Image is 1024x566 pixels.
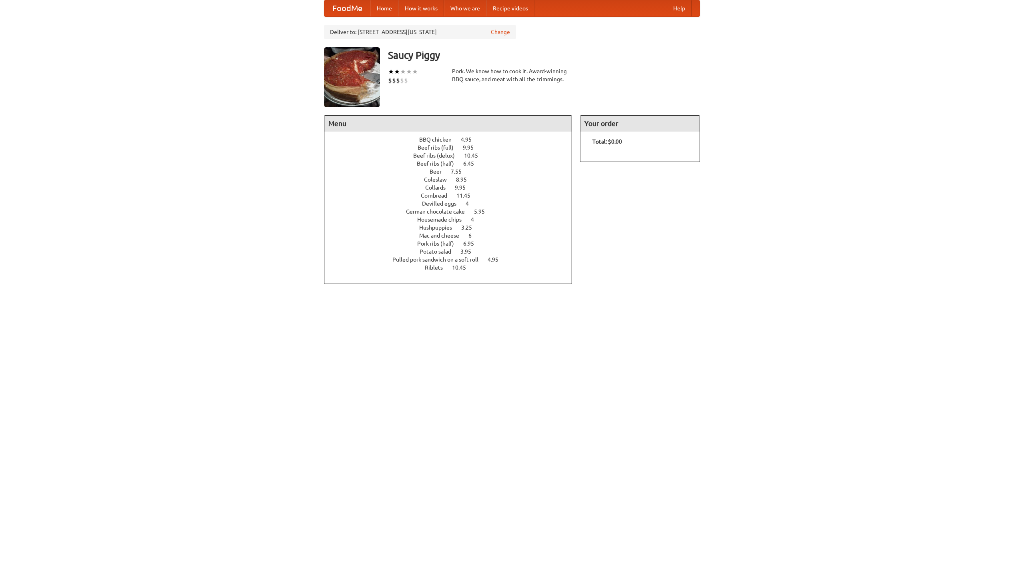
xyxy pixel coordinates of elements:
span: Beef ribs (delux) [413,152,463,159]
h3: Saucy Piggy [388,47,700,63]
span: 9.95 [463,144,482,151]
span: Mac and cheese [419,232,467,239]
h4: Menu [324,116,572,132]
a: Coleslaw 8.95 [424,176,482,183]
li: $ [388,76,392,85]
span: Pulled pork sandwich on a soft roll [392,256,486,263]
span: 4 [471,216,482,223]
span: 4.95 [461,136,480,143]
a: German chocolate cake 5.95 [406,208,500,215]
li: $ [396,76,400,85]
li: ★ [400,67,406,76]
span: 5.95 [474,208,493,215]
a: Home [370,0,398,16]
span: 3.95 [460,248,479,255]
span: Pork ribs (half) [417,240,462,247]
li: ★ [394,67,400,76]
li: $ [400,76,404,85]
span: Devilled eggs [422,200,464,207]
a: Beef ribs (half) 6.45 [417,160,489,167]
a: Change [491,28,510,36]
span: BBQ chicken [419,136,460,143]
span: Beer [430,168,450,175]
a: Riblets 10.45 [425,264,481,271]
span: Housemade chips [417,216,470,223]
span: 6.45 [463,160,482,167]
a: Hushpuppies 3.25 [419,224,487,231]
a: Collards 9.95 [425,184,480,191]
a: Cornbread 11.45 [421,192,485,199]
span: Beef ribs (half) [417,160,462,167]
a: Beef ribs (delux) 10.45 [413,152,493,159]
span: Beef ribs (full) [418,144,462,151]
span: Cornbread [421,192,455,199]
span: 11.45 [456,192,478,199]
span: 9.95 [455,184,474,191]
span: Coleslaw [424,176,455,183]
a: Pulled pork sandwich on a soft roll 4.95 [392,256,513,263]
a: Beer 7.55 [430,168,476,175]
span: Collards [425,184,454,191]
img: angular.jpg [324,47,380,107]
a: Who we are [444,0,486,16]
li: $ [404,76,408,85]
a: Housemade chips 4 [417,216,489,223]
a: How it works [398,0,444,16]
a: Devilled eggs 4 [422,200,484,207]
span: 7.55 [451,168,470,175]
span: 10.45 [452,264,474,271]
a: Mac and cheese 6 [419,232,486,239]
li: ★ [406,67,412,76]
span: 8.95 [456,176,475,183]
a: Recipe videos [486,0,534,16]
li: ★ [388,67,394,76]
b: Total: $0.00 [592,138,622,145]
div: Deliver to: [STREET_ADDRESS][US_STATE] [324,25,516,39]
h4: Your order [580,116,700,132]
span: 4 [466,200,477,207]
span: Hushpuppies [419,224,460,231]
a: Pork ribs (half) 6.95 [417,240,489,247]
div: Pork. We know how to cook it. Award-winning BBQ sauce, and meat with all the trimmings. [452,67,572,83]
span: 4.95 [488,256,506,263]
a: BBQ chicken 4.95 [419,136,486,143]
span: 3.25 [461,224,480,231]
a: Help [667,0,692,16]
li: $ [392,76,396,85]
span: 10.45 [464,152,486,159]
span: 6.95 [463,240,482,247]
span: German chocolate cake [406,208,473,215]
span: Potato salad [420,248,459,255]
a: FoodMe [324,0,370,16]
a: Potato salad 3.95 [420,248,486,255]
li: ★ [412,67,418,76]
span: Riblets [425,264,451,271]
a: Beef ribs (full) 9.95 [418,144,488,151]
span: 6 [468,232,480,239]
